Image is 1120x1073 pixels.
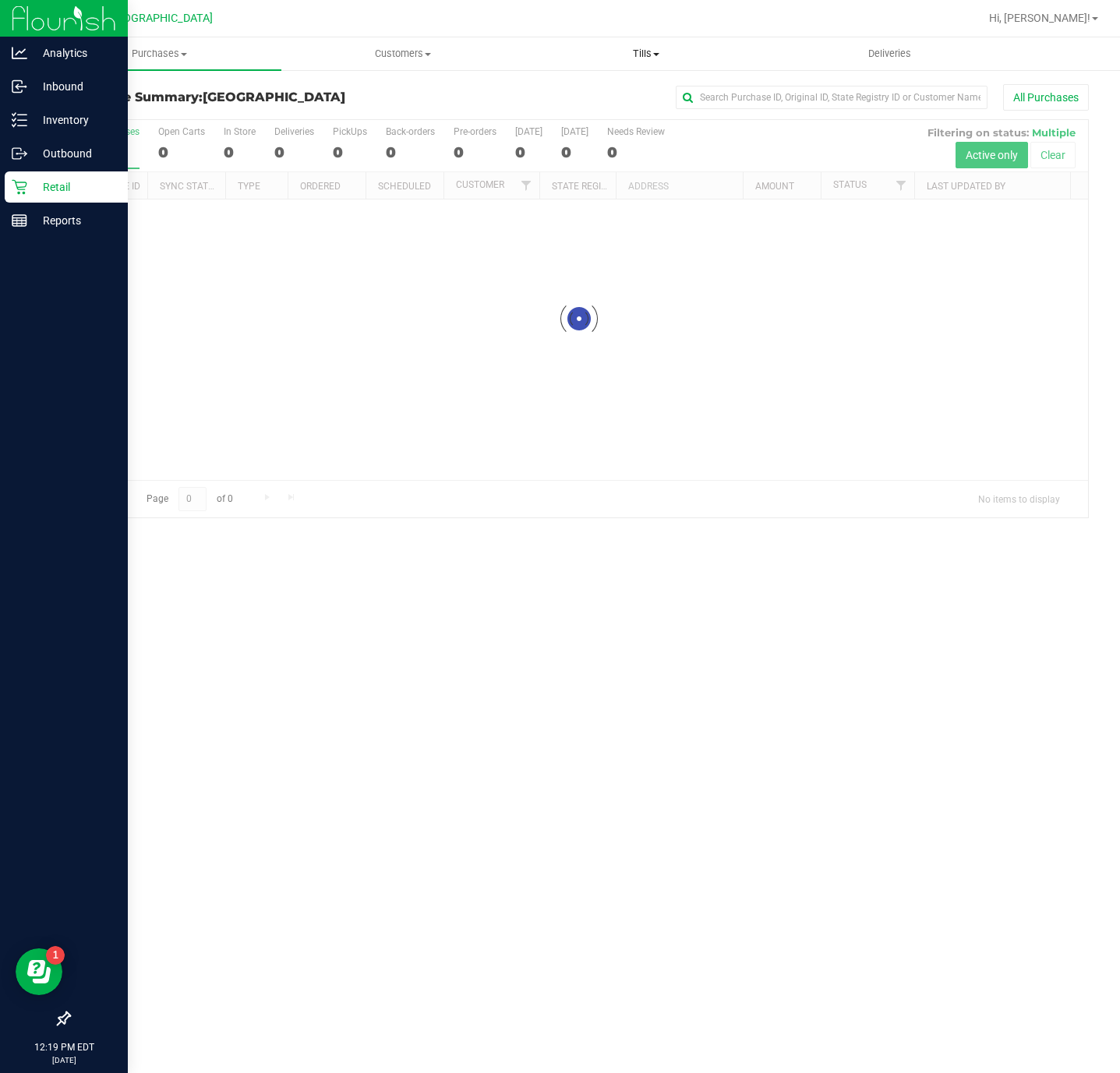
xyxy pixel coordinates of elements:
[12,79,27,94] inline-svg: Inbound
[27,111,121,129] p: Inventory
[12,146,27,161] inline-svg: Outbound
[27,211,121,230] p: Reports
[525,37,768,70] a: Tills
[676,86,988,109] input: Search Purchase ID, Original ID, State Registry ID or Customer Name...
[37,47,281,61] span: Purchases
[27,144,121,163] p: Outbound
[847,47,932,61] span: Deliveries
[12,179,27,195] inline-svg: Retail
[281,37,525,70] a: Customers
[106,12,213,25] span: [GEOGRAPHIC_DATA]
[37,37,281,70] a: Purchases
[12,213,27,228] inline-svg: Reports
[27,44,121,62] p: Analytics
[282,47,525,61] span: Customers
[12,45,27,61] inline-svg: Analytics
[69,90,408,104] h3: Purchase Summary:
[1003,84,1089,111] button: All Purchases
[768,37,1012,70] a: Deliveries
[989,12,1090,24] span: Hi, [PERSON_NAME]!
[27,77,121,96] p: Inbound
[203,90,345,104] span: [GEOGRAPHIC_DATA]
[12,112,27,128] inline-svg: Inventory
[46,946,65,965] iframe: Resource center unread badge
[16,948,62,995] iframe: Resource center
[7,1054,121,1066] p: [DATE]
[525,47,768,61] span: Tills
[27,178,121,196] p: Retail
[7,1040,121,1054] p: 12:19 PM EDT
